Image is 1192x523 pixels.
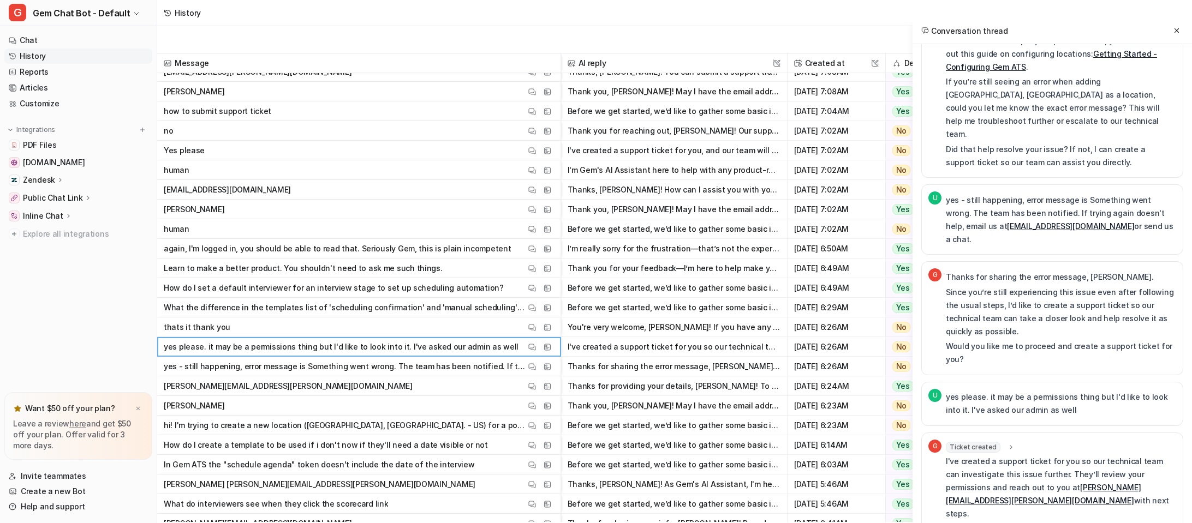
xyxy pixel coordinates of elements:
[946,49,1157,71] a: Getting Started - Configuring Gem ATS
[164,219,189,239] p: human
[792,101,881,121] span: [DATE] 7:04AM
[886,337,953,357] button: No
[886,317,953,337] button: No
[886,396,953,416] button: No
[4,137,152,153] a: PDF FilesPDF Files
[886,357,953,376] button: No
[886,82,953,101] button: Yes
[792,298,881,317] span: [DATE] 6:29AM
[69,419,86,428] a: here
[164,494,388,514] p: What do interviewers see when they click the scorecard link
[892,400,911,411] span: No
[164,337,518,357] p: yes please. it may be a permissions thing but I'd like to look into it. I've asked our admin as well
[792,82,881,101] span: [DATE] 7:08AM
[568,455,780,474] button: Before we get started, we’d like to gather some basic information to help us identify your accoun...
[164,474,475,494] p: [PERSON_NAME] [PERSON_NAME][EMAIL_ADDRESS][PERSON_NAME][DOMAIN_NAME]
[792,435,881,455] span: [DATE] 6:14AM
[33,5,130,21] span: Gem Chat Bot - Default
[892,282,914,293] span: Yes
[886,278,953,298] button: Yes
[135,405,141,412] img: x
[164,239,511,259] p: again, I'm logged in, you should be able to read that. Seriously Gem, this is plain incompetent
[4,484,152,499] a: Create a new Bot
[892,322,911,333] span: No
[886,239,953,259] button: Yes
[792,180,881,200] span: [DATE] 7:02AM
[175,7,201,19] div: History
[164,396,224,416] p: [PERSON_NAME]
[4,499,152,514] a: Help and support
[16,125,55,134] p: Integrations
[792,455,881,474] span: [DATE] 6:03AM
[886,259,953,278] button: Yes
[568,82,780,101] button: Thank you, [PERSON_NAME]! May I have the email address associated with your Gem account? Once I h...
[886,200,953,219] button: Yes
[792,53,881,73] span: Created at
[164,82,224,101] p: [PERSON_NAME]
[792,200,881,219] span: [DATE] 7:02AM
[792,396,881,416] span: [DATE] 6:23AM
[792,416,881,435] span: [DATE] 6:23AM
[946,442,1000,453] span: Ticket created
[565,53,783,73] span: AI reply
[886,474,953,494] button: Yes
[23,225,148,243] span: Explore all integrations
[892,204,914,215] span: Yes
[892,302,914,313] span: Yes
[568,180,780,200] button: Thanks, [PERSON_NAME]! How can I assist you with your Gem account [DATE]?
[886,101,953,121] button: Yes
[139,126,146,134] img: menu_add.svg
[946,143,1176,169] p: Did that help resolve your issue? If not, I can create a support ticket so our team can assist yo...
[886,298,953,317] button: Yes
[164,259,443,278] p: Learn to make a better product. You shouldn't need to ask me such things.
[792,278,881,298] span: [DATE] 6:49AM
[568,219,780,239] button: Before we get started, we’d like to gather some basic information to help us identify your accoun...
[886,435,953,455] button: Yes
[892,361,911,372] span: No
[792,337,881,357] span: [DATE] 6:26AM
[9,4,26,21] span: G
[886,121,953,141] button: No
[13,404,22,413] img: star
[1007,221,1134,231] a: [EMAIL_ADDRESS][DOMAIN_NAME]
[568,160,780,180] button: I'm Gem's AI Assistant here to help with any product-related questions or support you need. If yo...
[892,67,914,77] span: Yes
[792,494,881,514] span: [DATE] 5:46AM
[886,416,953,435] button: No
[568,298,780,317] button: Before we get started, we’d like to gather some basic information to help us identify your accoun...
[792,121,881,141] span: [DATE] 7:02AM
[892,440,914,450] span: Yes
[892,263,914,274] span: Yes
[886,219,953,239] button: No
[946,270,1176,284] p: Thanks for sharing the error message, [PERSON_NAME].
[792,317,881,337] span: [DATE] 6:26AM
[25,403,115,414] p: Want $50 off your plan?
[23,157,85,168] span: [DOMAIN_NAME]
[4,96,152,111] a: Customize
[11,177,17,183] img: Zendesk
[792,219,881,239] span: [DATE] 7:02AM
[11,142,17,148] img: PDF Files
[892,243,914,254] span: Yes
[892,145,911,156] span: No
[892,106,914,117] span: Yes
[164,200,224,219] p: [PERSON_NAME]
[886,494,953,514] button: Yes
[11,159,17,166] img: status.gem.com
[164,435,488,455] p: How do I create a template to be used if i don't now if they'll need a date visible or not
[568,337,780,357] button: I've created a support ticket for you so our technical team can investigate this issue further. T...
[164,376,413,396] p: [PERSON_NAME][EMAIL_ADDRESS][PERSON_NAME][DOMAIN_NAME]
[568,494,780,514] button: Before we get started, we’d like to gather some basic information to help us identify your accoun...
[164,455,475,474] p: In Gem ATS the "schedule agenda" token doesn't include the date of the interview
[164,278,504,298] p: How do I set a default interviewer for an interview stage to set up scheduling automation?
[928,440,941,453] span: G
[4,80,152,95] a: Articles
[946,390,1176,417] p: yes please. it may be a permissions thing but I'd like to look into it. I've asked our admin as well
[792,141,881,160] span: [DATE] 7:02AM
[23,211,63,221] p: Inline Chat
[568,101,780,121] button: Before we get started, we’d like to gather some basic information to help us identify your accoun...
[164,317,230,337] p: thats it thank you
[792,239,881,259] span: [DATE] 6:50AM
[892,341,911,352] span: No
[946,340,1176,366] p: Would you like me to proceed and create a support ticket for you?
